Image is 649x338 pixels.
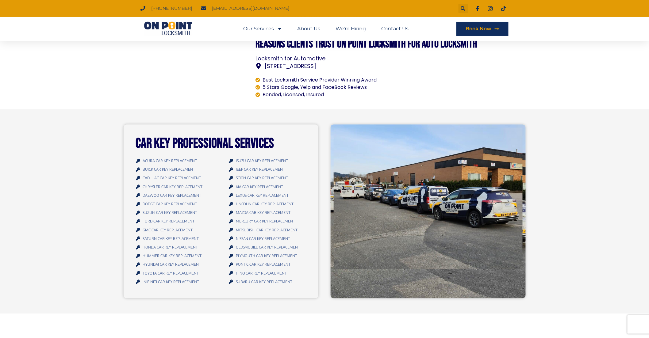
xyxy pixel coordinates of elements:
[261,84,367,91] span: 5 Stars Google, Yelp and FaceBook Reviews
[141,217,194,225] span: FORD CAR KEY REPLACEMENT​
[141,243,198,251] span: HONDA CAR KEY REPLACEMENT​
[244,22,409,36] nav: Menu
[334,127,523,269] img: Automotive Locksmith 5
[234,243,300,251] span: OLDSMOBILE CAR KEY REPLACEMENT
[234,217,295,225] span: MERCURY CAR KEY REPLACEMENT
[234,174,288,182] span: SCION CAR KEY REPLACEMENT
[255,39,493,50] h2: Reasons Clients Trust On Point Locksmith For Auto Locksmith
[234,234,290,243] span: NISSAN CAR KEY REPLACEMENT
[382,22,409,36] a: Contact Us
[234,157,288,165] span: ISUZU CAR KEY REPLACEMENT
[255,62,493,70] a: [STREET_ADDRESS]
[141,165,195,173] span: BUICK CAR KEY REPLACEMENT
[141,278,199,286] span: INIFINITI CAR KEY REPLACEMENT​
[234,226,298,234] span: MITSUBISHI CAR KEY REPLACEMENT
[456,22,509,36] a: Book Now
[466,26,491,31] span: Book Now
[234,165,285,173] span: JEEP CAR KEY REPLACEMENT
[150,4,192,13] span: [PHONE_NUMBER]
[136,137,306,150] h2: car key professional Services
[234,260,291,268] span: PONTIC CAR KEY REPLACEMENT
[141,174,201,182] span: CADILLAC CAR KEY REPLACEMENT
[261,91,324,98] span: Bonded, Licensed, Insured
[234,269,287,277] span: HINO CAR KEY REPLACEMENT
[234,252,298,260] span: PLYMOUTH CAR KEY REPLACEMENT
[141,234,199,243] span: SATURN CAR KEY REPLACEMENT​
[141,191,201,199] span: DAEWOO CAR KEY REPLACEMENT​
[263,62,317,70] span: [STREET_ADDRESS]
[141,226,193,234] span: GMC CAR KEY REPLACEMENT​
[336,22,366,36] a: We’re Hiring
[141,183,202,191] span: CHRYSLER CAR KEY REPLACEMENT​
[244,22,282,36] a: Our Services
[141,260,201,268] span: HYUNDAI CAR KEY REPLACEMENT​
[261,76,377,84] span: Best Locksmith Service Provider Winning Award
[234,200,294,208] span: LINCOLIN CAR KEY REPLACEMENT
[210,4,289,13] span: [EMAIL_ADDRESS][DOMAIN_NAME]
[459,4,468,13] div: Search
[141,269,199,277] span: TOYOTA CAR KEY REPLACEMENT​
[234,278,293,286] span: SUBARU CAR KEY REPLACEMENT
[141,200,197,208] span: DODGE CAR KEY REPLACEMENT​
[234,208,291,217] span: MAZDA CAR KEY REPLACEMENT
[234,191,289,199] span: LEXUS CAR KEY REPLACEMENT
[234,183,283,191] span: KIA CAR KEY REPLACEMENT
[141,157,197,165] span: ACURA CAR KEY REPLACEMENT
[141,208,197,217] span: SUZUKI CAR KEY REPLACEMENT​
[255,56,493,61] p: Locksmith for Automotive
[141,252,202,260] span: HUMMER CAR KEY REPLACEMENT​
[298,22,321,36] a: About Us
